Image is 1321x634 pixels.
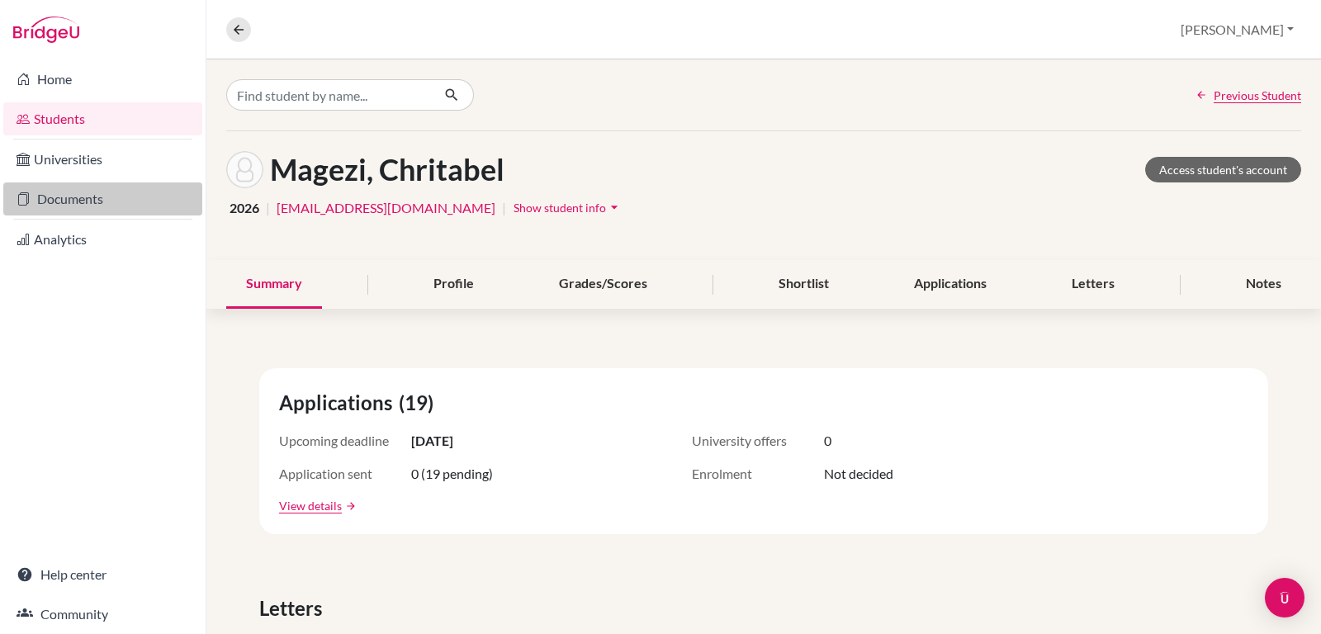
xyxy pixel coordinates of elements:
[3,558,202,591] a: Help center
[411,431,453,451] span: [DATE]
[824,431,831,451] span: 0
[894,260,1006,309] div: Applications
[502,198,506,218] span: |
[539,260,667,309] div: Grades/Scores
[759,260,849,309] div: Shortlist
[411,464,493,484] span: 0 (19 pending)
[399,388,440,418] span: (19)
[279,431,411,451] span: Upcoming deadline
[1196,87,1301,104] a: Previous Student
[3,102,202,135] a: Students
[1265,578,1304,617] div: Open Intercom Messenger
[692,464,824,484] span: Enrolment
[279,464,411,484] span: Application sent
[279,388,399,418] span: Applications
[3,182,202,215] a: Documents
[342,500,357,512] a: arrow_forward
[3,143,202,176] a: Universities
[692,431,824,451] span: University offers
[414,260,494,309] div: Profile
[226,260,322,309] div: Summary
[3,223,202,256] a: Analytics
[1145,157,1301,182] a: Access student's account
[279,497,342,514] a: View details
[3,63,202,96] a: Home
[270,152,504,187] h1: Magezi, Chritabel
[824,464,893,484] span: Not decided
[1226,260,1301,309] div: Notes
[1214,87,1301,104] span: Previous Student
[226,151,263,188] img: Chritabel Magezi's avatar
[266,198,270,218] span: |
[259,594,329,623] span: Letters
[606,199,623,215] i: arrow_drop_down
[226,79,431,111] input: Find student by name...
[513,195,623,220] button: Show student infoarrow_drop_down
[1052,260,1134,309] div: Letters
[1173,14,1301,45] button: [PERSON_NAME]
[230,198,259,218] span: 2026
[3,598,202,631] a: Community
[514,201,606,215] span: Show student info
[277,198,495,218] a: [EMAIL_ADDRESS][DOMAIN_NAME]
[13,17,79,43] img: Bridge-U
